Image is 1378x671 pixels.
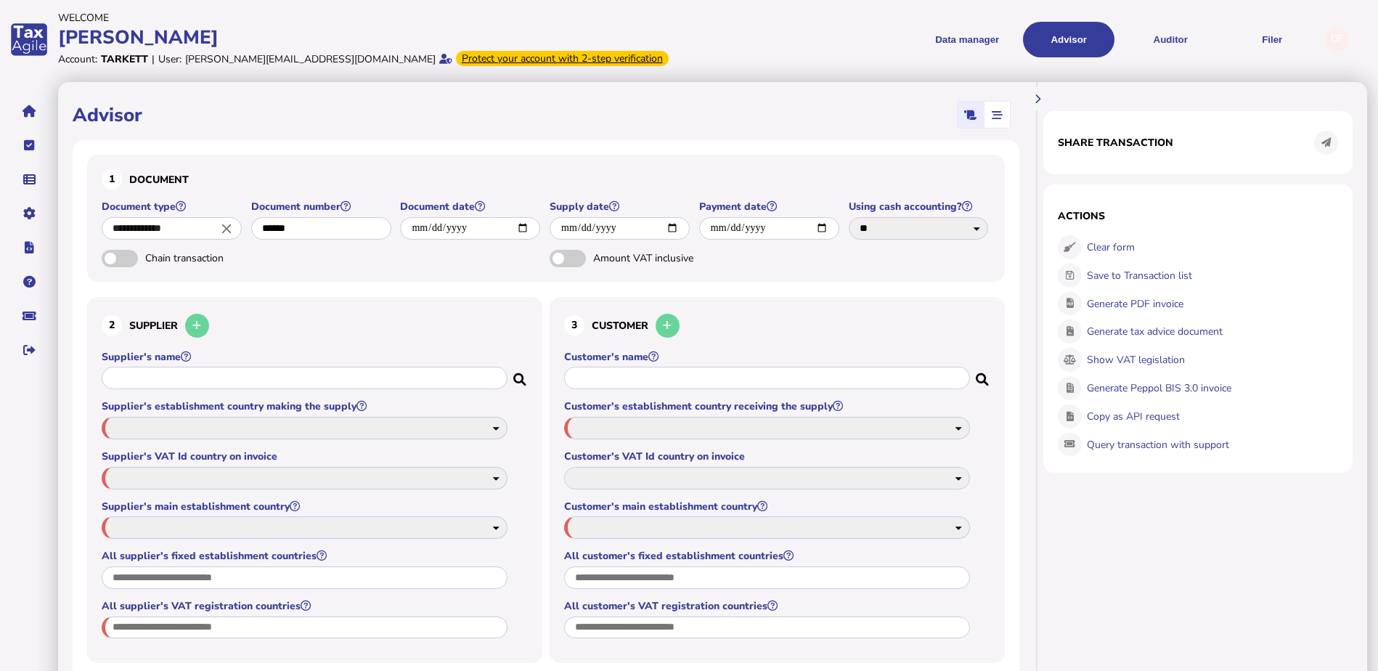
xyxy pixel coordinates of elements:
i: Data manager [23,179,36,180]
label: Supplier's name [102,350,510,364]
button: Data manager [14,164,44,195]
div: From Oct 1, 2025, 2-step verification will be required to login. Set it up now... [456,51,669,66]
label: All supplier's fixed establishment countries [102,549,510,563]
button: Help pages [14,267,44,297]
i: Search for a dummy seller [513,369,528,381]
label: All customer's VAT registration countries [564,599,972,613]
i: Search for a dummy customer [976,369,990,381]
button: Tasks [14,130,44,160]
div: Account: [58,52,97,66]
label: All customer's fixed establishment countries [564,549,972,563]
label: Supplier's VAT Id country on invoice [102,450,510,463]
button: Add a new customer to the database [656,314,680,338]
button: Sign out [14,335,44,365]
h1: Share transaction [1058,136,1173,150]
label: Customer's name [564,350,972,364]
div: 2 [102,315,122,335]
label: Using cash accounting? [849,200,991,213]
label: Customer's main establishment country [564,500,972,513]
div: [PERSON_NAME][EMAIL_ADDRESS][DOMAIN_NAME] [185,52,436,66]
button: Manage settings [14,198,44,229]
i: Email verified [439,54,452,64]
h3: Document [102,169,990,190]
app-field: Select a document type [102,200,244,250]
button: Share transaction [1314,131,1338,155]
h1: Advisor [73,102,142,128]
div: 1 [102,169,122,190]
label: All supplier's VAT registration countries [102,599,510,613]
label: Document type [102,200,244,213]
button: Filer [1226,22,1318,57]
div: User: [158,52,182,66]
div: Tarkett [101,52,148,66]
label: Customer's establishment country receiving the supply [564,399,972,413]
label: Document date [400,200,542,213]
label: Supplier's establishment country making the supply [102,399,510,413]
label: Document number [251,200,394,213]
div: | [152,52,155,66]
label: Customer's VAT Id country on invoice [564,450,972,463]
mat-button-toggle: Classic scrolling page view [958,102,984,128]
button: Hide [1026,87,1050,111]
div: Welcome [58,11,685,25]
h1: Actions [1058,209,1338,223]
button: Add a new supplier to the database [185,314,209,338]
button: Home [14,96,44,126]
section: Define the seller [87,297,542,664]
button: Shows a dropdown of Data manager options [921,22,1013,57]
h3: Customer [564,312,990,340]
h3: Supplier [102,312,528,340]
button: Raise a support ticket [14,301,44,331]
label: Supplier's main establishment country [102,500,510,513]
button: Shows a dropdown of VAT Advisor options [1023,22,1114,57]
div: 3 [564,315,584,335]
mat-button-toggle: Stepper view [984,102,1010,128]
div: [PERSON_NAME] [58,25,685,50]
span: Amount VAT inclusive [593,251,746,265]
span: Chain transaction [145,251,298,265]
i: Close [219,220,235,236]
button: Developer hub links [14,232,44,263]
menu: navigate products [692,22,1318,57]
label: Supply date [550,200,692,213]
div: Profile settings [1325,28,1349,52]
label: Payment date [699,200,841,213]
button: Auditor [1125,22,1216,57]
